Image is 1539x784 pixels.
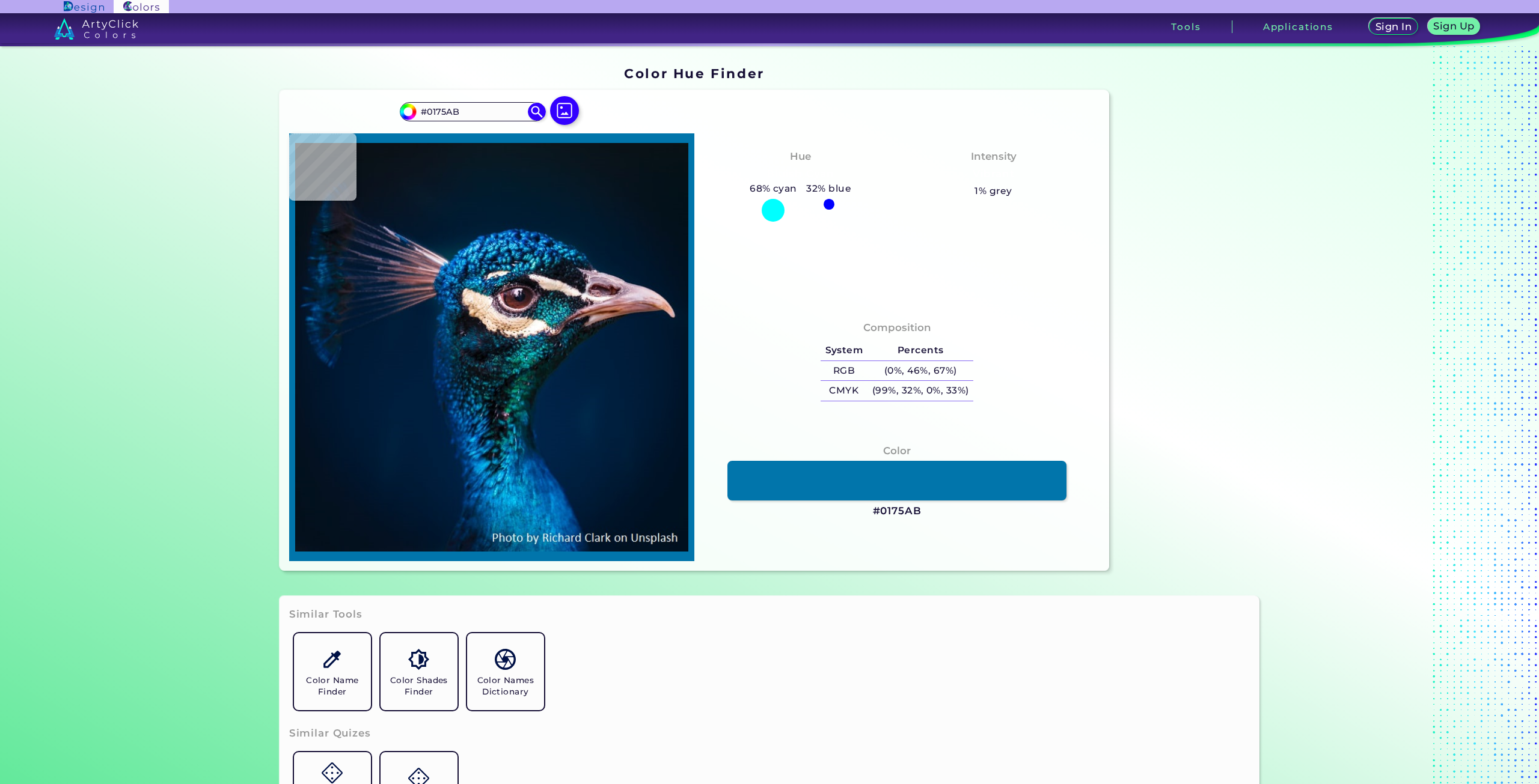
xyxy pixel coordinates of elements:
h5: Sign In [1377,22,1410,31]
h3: Vibrant [967,167,1020,181]
a: Color Names Dictionary [462,628,549,715]
img: icon_color_name_finder.svg [322,649,343,670]
img: ArtyClick Design logo [64,1,104,13]
h5: CMYK [821,381,867,401]
input: type color.. [417,103,528,120]
a: Sign Up [1430,19,1478,34]
h4: Hue [790,148,811,165]
h5: (99%, 32%, 0%, 33%) [867,381,973,401]
h3: Bluish Cyan [762,167,840,181]
h5: 1% grey [974,183,1012,199]
a: Sign In [1371,19,1416,34]
img: icon_game.svg [322,762,343,783]
img: img_pavlin.jpg [295,139,688,555]
h5: System [821,341,867,360]
h3: Tools [1171,22,1201,31]
h5: Color Name Finder [299,675,366,697]
h4: Intensity [971,148,1017,165]
a: Color Shades Finder [376,628,462,715]
h3: Similar Tools [289,607,363,622]
h5: (0%, 46%, 67%) [867,361,973,381]
img: icon_color_shades.svg [408,649,429,670]
h3: Applications [1263,22,1333,31]
h5: 68% cyan [745,181,801,196]
img: icon picture [550,96,579,125]
h5: Sign Up [1436,22,1473,31]
a: Color Name Finder [289,628,376,715]
h4: Color [883,442,911,460]
h5: 32% blue [802,181,856,196]
h5: Color Shades Finder [385,675,453,697]
h5: Percents [867,341,973,360]
h4: Composition [863,319,931,336]
h3: Similar Quizes [289,726,371,741]
img: logo_artyclick_colors_white.svg [54,18,139,40]
img: icon search [528,103,546,121]
img: icon_color_names_dictionary.svg [495,649,516,670]
h1: Color Hue Finder [624,64,764,82]
h5: Color Names Dictionary [472,675,539,697]
h5: RGB [821,361,867,381]
h3: #0175AB [873,504,922,518]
